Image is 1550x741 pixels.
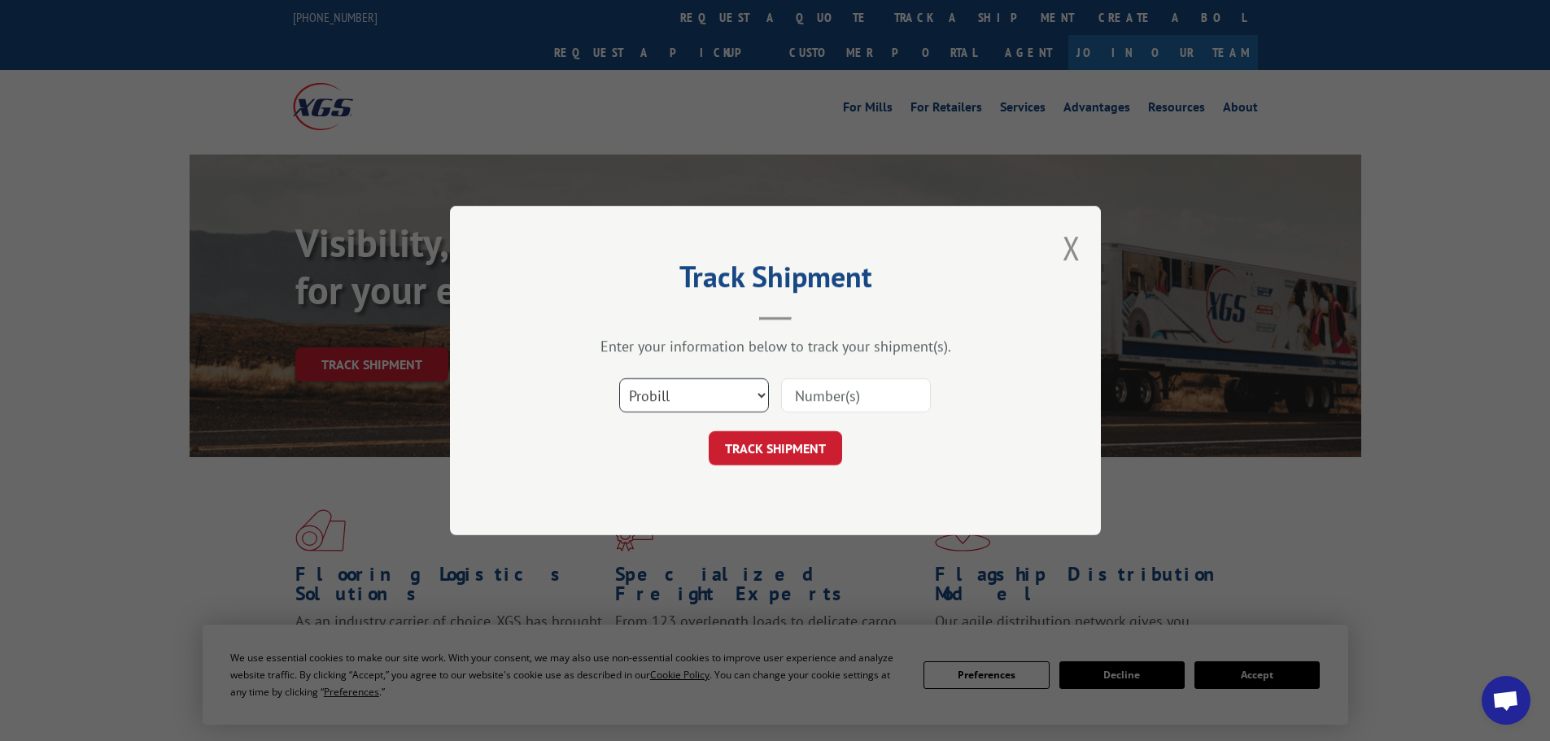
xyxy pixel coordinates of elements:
[1482,676,1530,725] a: Open chat
[531,265,1020,296] h2: Track Shipment
[709,431,842,465] button: TRACK SHIPMENT
[531,337,1020,355] div: Enter your information below to track your shipment(s).
[781,378,931,412] input: Number(s)
[1063,226,1081,269] button: Close modal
